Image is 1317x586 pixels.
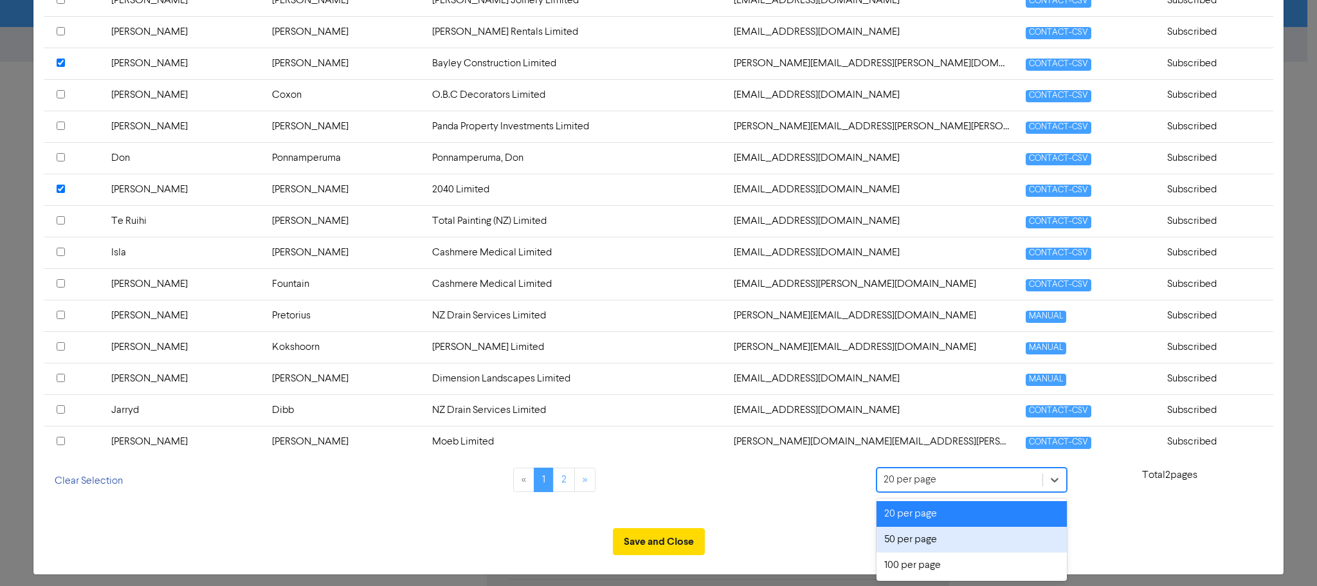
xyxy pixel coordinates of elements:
[1159,237,1273,268] td: Subscribed
[1026,311,1066,323] span: MANUAL
[424,205,725,237] td: Total Painting (NZ) Limited
[1159,174,1273,205] td: Subscribed
[1253,524,1317,586] iframe: Chat Widget
[1026,27,1091,39] span: CONTACT-CSV
[264,300,425,331] td: Pretorius
[534,468,554,492] a: Page 1 is your current page
[553,468,575,492] a: Page 2
[424,426,725,457] td: Moeb Limited
[424,331,725,363] td: [PERSON_NAME] Limited
[264,363,425,394] td: [PERSON_NAME]
[264,268,425,300] td: Fountain
[1159,331,1273,363] td: Subscribed
[264,237,425,268] td: [PERSON_NAME]
[1159,142,1273,174] td: Subscribed
[264,79,425,111] td: Coxon
[726,142,1018,174] td: pondo873@gmail.com
[1159,426,1273,457] td: Subscribed
[424,142,725,174] td: Ponnamperuma, Don
[1067,468,1273,483] p: Total 2 pages
[726,16,1018,48] td: lohreyandrew1@gmail.com
[424,79,725,111] td: O.B.C Decorators Limited
[1026,153,1091,165] span: CONTACT-CSV
[1026,342,1066,354] span: MANUAL
[104,16,264,48] td: [PERSON_NAME]
[726,363,1018,394] td: ahprojectsltd@gmail.com
[264,174,425,205] td: [PERSON_NAME]
[424,300,725,331] td: NZ Drain Services Limited
[1026,216,1091,228] span: CONTACT-CSV
[1159,394,1273,426] td: Subscribed
[104,300,264,331] td: [PERSON_NAME]
[104,331,264,363] td: [PERSON_NAME]
[1159,205,1273,237] td: Subscribed
[1159,268,1273,300] td: Subscribed
[104,111,264,142] td: [PERSON_NAME]
[424,237,725,268] td: Cashmere Medical Limited
[264,205,425,237] td: [PERSON_NAME]
[1026,279,1091,291] span: CONTACT-CSV
[1026,90,1091,102] span: CONTACT-CSV
[264,426,425,457] td: [PERSON_NAME]
[1026,374,1066,386] span: MANUAL
[1159,16,1273,48] td: Subscribed
[264,16,425,48] td: [PERSON_NAME]
[726,394,1018,426] td: dibbjarryd@gmail.com
[726,205,1018,237] td: totalpaintingnz@gmail.com
[104,174,264,205] td: [PERSON_NAME]
[104,48,264,79] td: [PERSON_NAME]
[104,79,264,111] td: [PERSON_NAME]
[876,553,1067,578] div: 100 per page
[1026,185,1091,197] span: CONTACT-CSV
[424,111,725,142] td: Panda Property Investments Limited
[876,501,1067,527] div: 20 per page
[876,527,1067,553] div: 50 per page
[264,331,425,363] td: Kokshoorn
[726,331,1018,363] td: jess.kokshoorn@gmail.com
[424,268,725,300] td: Cashmere Medical Limited
[726,268,1018,300] td: rob.sandra.87@gmail.com
[1026,59,1091,71] span: CONTACT-CSV
[424,363,725,394] td: Dimension Landscapes Limited
[884,472,936,488] div: 20 per page
[726,174,1018,205] td: shaunryanz@gmail.com
[104,394,264,426] td: Jarryd
[726,48,1018,79] td: mccambridge.christy@gmail.com
[1159,363,1273,394] td: Subscribed
[104,237,264,268] td: Isla
[1026,405,1091,417] span: CONTACT-CSV
[726,300,1018,331] td: dwayne.pret@gmail.com
[613,528,705,555] button: Save and Close
[424,48,725,79] td: Bayley Construction Limited
[1159,300,1273,331] td: Subscribed
[1159,111,1273,142] td: Subscribed
[104,363,264,394] td: [PERSON_NAME]
[44,468,134,495] button: Clear Selection
[104,426,264,457] td: [PERSON_NAME]
[104,268,264,300] td: [PERSON_NAME]
[1026,437,1091,449] span: CONTACT-CSV
[104,142,264,174] td: Don
[726,79,1018,111] td: mc.hermit89@gmail.com
[1026,248,1091,260] span: CONTACT-CSV
[1159,48,1273,79] td: Subscribed
[424,394,725,426] td: NZ Drain Services Limited
[1159,79,1273,111] td: Subscribed
[726,111,1018,142] td: peter.david.ellis@gmail.com
[264,48,425,79] td: [PERSON_NAME]
[264,394,425,426] td: Dibb
[104,205,264,237] td: Te Ruihi
[424,16,725,48] td: [PERSON_NAME] Rentals Limited
[726,426,1018,457] td: michael.walker.nz@gmail.com
[424,174,725,205] td: 2040 Limited
[264,111,425,142] td: [PERSON_NAME]
[574,468,595,492] a: »
[726,237,1018,268] td: mithril4@gmail.com
[1026,122,1091,134] span: CONTACT-CSV
[264,142,425,174] td: Ponnamperuma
